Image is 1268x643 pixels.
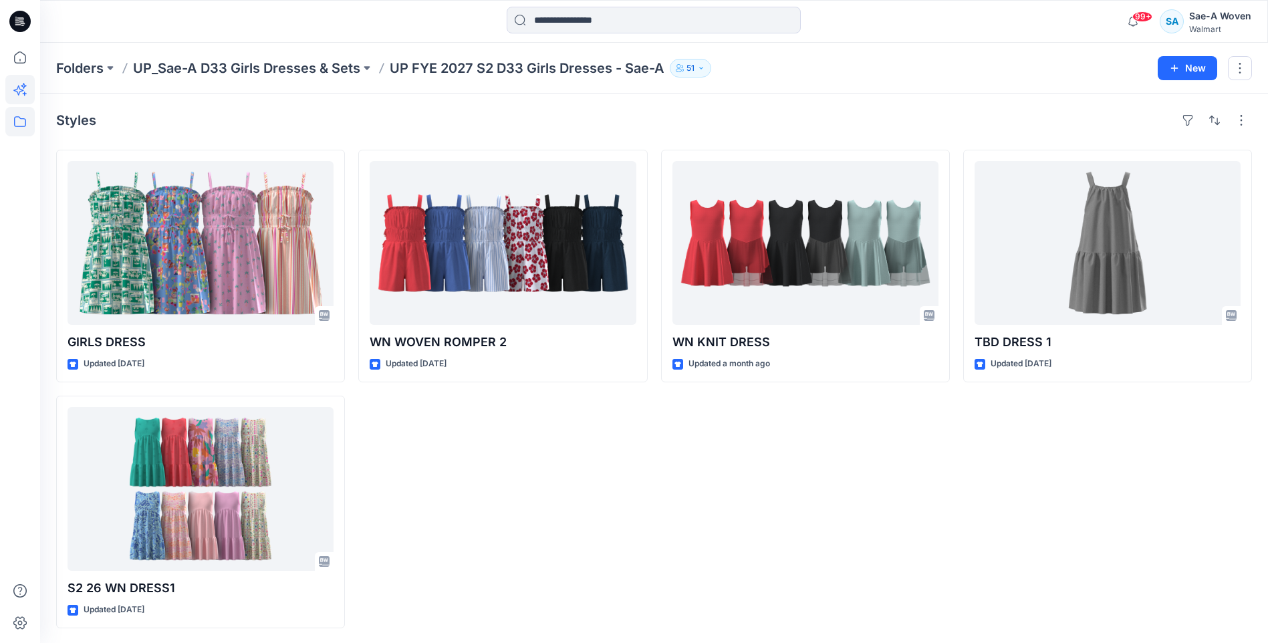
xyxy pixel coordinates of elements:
p: Updated [DATE] [84,603,144,617]
span: 99+ [1132,11,1152,22]
p: Updated [DATE] [84,357,144,371]
h4: Styles [56,112,96,128]
a: WN WOVEN ROMPER 2 [370,161,636,325]
p: TBD DRESS 1 [975,333,1241,352]
a: S2 26 WN DRESS1 [68,407,334,571]
p: Updated a month ago [688,357,770,371]
div: Walmart [1189,24,1251,34]
a: UP_Sae-A D33 Girls Dresses & Sets [133,59,360,78]
a: GIRLS DRESS [68,161,334,325]
p: WN KNIT DRESS [672,333,938,352]
p: Updated [DATE] [386,357,447,371]
div: Sae-A Woven [1189,8,1251,24]
p: WN WOVEN ROMPER 2 [370,333,636,352]
a: WN KNIT DRESS [672,161,938,325]
a: TBD DRESS 1 [975,161,1241,325]
p: 51 [686,61,694,76]
p: GIRLS DRESS [68,333,334,352]
div: SA [1160,9,1184,33]
button: New [1158,56,1217,80]
p: UP FYE 2027 S2 D33 Girls Dresses - Sae-A [390,59,664,78]
a: Folders [56,59,104,78]
p: Updated [DATE] [991,357,1051,371]
p: S2 26 WN DRESS1 [68,579,334,598]
button: 51 [670,59,711,78]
